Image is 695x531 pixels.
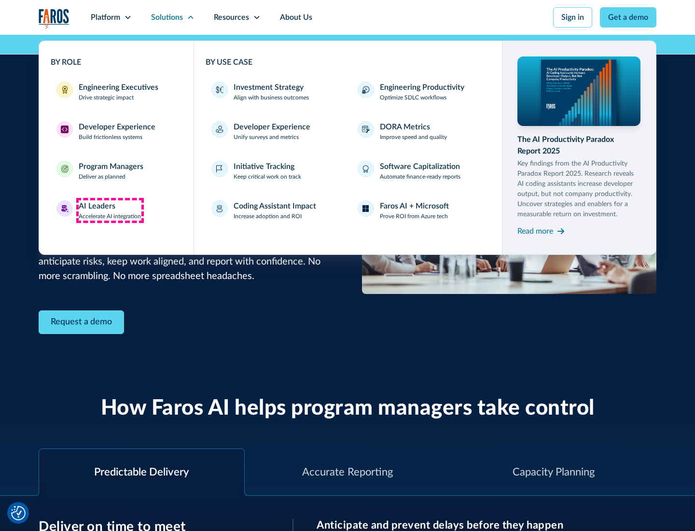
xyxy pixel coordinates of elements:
[79,133,142,141] p: Build frictionless systems
[51,155,182,187] a: Program ManagersProgram ManagersDeliver as planned
[234,212,302,221] p: Increase adoption and ROI
[61,205,69,212] img: AI Leaders
[206,195,344,226] a: Coding Assistant ImpactIncrease adoption and ROI
[39,35,656,255] nav: Solutions
[39,9,69,28] a: home
[51,115,182,147] a: Developer ExperienceDeveloper ExperienceBuild frictionless systems
[380,82,464,93] div: Engineering Productivity
[234,82,304,93] div: Investment Strategy
[380,121,430,133] div: DORA Metrics
[79,212,141,221] p: Accelerate AI integration
[51,56,182,68] div: BY ROLE
[513,464,595,480] div: Capacity Planning
[302,464,393,480] div: Accurate Reporting
[79,200,115,212] div: AI Leaders
[79,172,125,181] p: Deliver as planned
[206,115,344,147] a: Developer ExperienceUnify surveys and metrics
[61,126,69,133] img: Developer Experience
[206,76,344,108] a: Investment StrategyAlign with business outcomes
[234,93,309,102] p: Align with business outcomes
[101,396,595,421] h2: How Faros AI helps program managers take control
[553,7,592,28] a: Sign in
[517,56,641,239] a: The AI Productivity Paradox Report 2025Key findings from the AI Productivity Paradox Report 2025....
[51,195,182,226] a: AI LeadersAI LeadersAccelerate AI integration
[91,12,120,23] div: Platform
[234,161,294,172] div: Initiative Tracking
[352,195,490,226] a: Faros AI + MicrosoftProve ROI from Azure tech
[380,93,446,102] p: Optimize SDLC workflows
[206,155,344,187] a: Initiative TrackingKeep critical work on track
[79,82,158,93] div: Engineering Executives
[380,133,447,141] p: Improve speed and quality
[234,121,310,133] div: Developer Experience
[380,172,460,181] p: Automate finance-ready reports
[79,121,155,133] div: Developer Experience
[61,86,69,94] img: Engineering Executives
[39,9,69,28] img: Logo of the analytics and reporting company Faros.
[79,93,134,102] p: Drive strategic impact
[380,161,460,172] div: Software Capitalization
[61,165,69,173] img: Program Managers
[206,56,490,68] div: BY USE CASE
[51,76,182,108] a: Engineering ExecutivesEngineering ExecutivesDrive strategic impact
[352,115,490,147] a: DORA MetricsImprove speed and quality
[11,506,26,520] button: Cookie Settings
[352,155,490,187] a: Software CapitalizationAutomate finance-ready reports
[94,464,189,480] div: Predictable Delivery
[380,212,448,221] p: Prove ROI from Azure tech
[234,200,316,212] div: Coding Assistant Impact
[234,133,299,141] p: Unify surveys and metrics
[352,76,490,108] a: Engineering ProductivityOptimize SDLC workflows
[151,12,183,23] div: Solutions
[380,200,449,212] div: Faros AI + Microsoft
[234,172,301,181] p: Keep critical work on track
[517,225,553,237] div: Read more
[214,12,249,23] div: Resources
[11,506,26,520] img: Revisit consent button
[517,159,641,220] p: Key findings from the AI Productivity Paradox Report 2025. Research reveals AI coding assistants ...
[517,134,641,157] div: The AI Productivity Paradox Report 2025
[39,310,124,334] a: Contact Modal
[600,7,656,28] a: Get a demo
[79,161,143,172] div: Program Managers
